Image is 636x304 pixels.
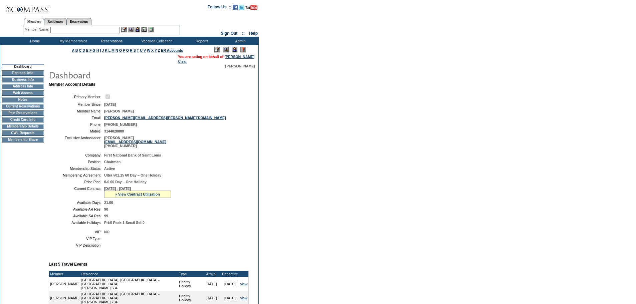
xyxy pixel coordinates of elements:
a: X [151,48,154,52]
img: b_calculator.gif [148,27,154,32]
img: Subscribe to our YouTube Channel [245,5,257,10]
a: J [102,48,104,52]
td: Member [49,271,80,277]
td: Membership Share [2,137,44,142]
td: Mobile: [51,129,101,133]
td: VIP Type: [51,237,101,241]
td: Member Since: [51,102,101,106]
a: G [92,48,95,52]
img: Impersonate [135,27,140,32]
span: :: [242,31,245,36]
span: [PHONE_NUMBER] [104,122,137,126]
a: D [82,48,85,52]
td: [DATE] [221,277,239,291]
a: Subscribe to our YouTube Channel [245,7,257,11]
span: [PERSON_NAME] [225,64,255,68]
a: H [96,48,99,52]
td: Admin [220,37,259,45]
td: Personal Info [2,70,44,76]
span: [PERSON_NAME] [104,109,134,113]
td: Position: [51,160,101,164]
td: Residence [80,271,178,277]
td: Available AR Res: [51,207,101,211]
td: [GEOGRAPHIC_DATA], [GEOGRAPHIC_DATA] - [GEOGRAPHIC_DATA] [PERSON_NAME] 604 [80,277,178,291]
span: NO [104,230,110,234]
a: Z [158,48,160,52]
td: Departure [221,271,239,277]
a: [PERSON_NAME] [225,55,254,59]
span: Active [104,167,115,171]
td: Reservations [92,37,130,45]
a: S [134,48,136,52]
span: 21.00 [104,201,113,205]
a: C [79,48,81,52]
td: Membership Status: [51,167,101,171]
td: Notes [2,97,44,102]
a: Y [155,48,157,52]
td: Credit Card Info [2,117,44,122]
td: Membership Details [2,124,44,129]
td: Available SA Res: [51,214,101,218]
a: R [130,48,133,52]
a: K [105,48,108,52]
a: [EMAIL_ADDRESS][DOMAIN_NAME] [104,140,166,144]
td: Address Info [2,84,44,89]
td: Arrival [202,271,221,277]
img: View [128,27,134,32]
td: [DATE] [202,277,221,291]
td: VIP Description: [51,243,101,247]
td: Current Contract: [51,187,101,198]
a: Clear [178,59,187,63]
img: pgTtlDashboard.gif [48,68,182,81]
td: VIP: [51,230,101,234]
a: T [137,48,139,52]
a: E [86,48,88,52]
img: b_edit.gif [121,27,127,32]
a: [PERSON_NAME][EMAIL_ADDRESS][PERSON_NAME][DOMAIN_NAME] [104,116,226,120]
a: Become our fan on Facebook [233,7,238,11]
td: Available Holidays: [51,221,101,225]
b: Last 5 Travel Events [49,262,87,267]
td: Follow Us :: [208,4,231,12]
td: Member Name: [51,109,101,113]
td: Price Plan: [51,180,101,184]
a: Reservations [66,18,91,25]
span: Ultra v01.15 60 Day – One Holiday [104,173,161,177]
a: F [89,48,92,52]
a: Members [24,18,44,25]
img: Become our fan on Facebook [233,5,238,10]
td: Reports [182,37,220,45]
img: View Mode [223,47,229,52]
a: Follow us on Twitter [239,7,244,11]
div: Member Name: [25,27,50,32]
a: Sign Out [221,31,237,36]
a: V [144,48,146,52]
span: [DATE] - [DATE] [104,187,131,191]
a: » View Contract Utilization [115,192,160,196]
span: You are acting on behalf of: [178,55,254,59]
td: My Memberships [53,37,92,45]
a: A [72,48,74,52]
a: W [147,48,150,52]
a: Help [249,31,258,36]
img: Impersonate [232,47,237,52]
td: Type [178,271,202,277]
a: U [140,48,143,52]
img: Reservations [141,27,147,32]
td: CWL Requests [2,130,44,136]
span: 3144028888 [104,129,124,133]
span: 99 [104,214,108,218]
span: 90 [104,207,108,211]
td: Web Access [2,90,44,96]
span: [PERSON_NAME] [PHONE_NUMBER] [104,136,166,148]
a: P [123,48,125,52]
td: Business Info [2,77,44,82]
td: Exclusive Ambassador: [51,136,101,148]
td: Home [15,37,53,45]
td: Current Reservations [2,104,44,109]
a: O [119,48,122,52]
td: [PERSON_NAME] [49,277,80,291]
td: Primary Member: [51,93,101,100]
a: ER Accounts [161,48,183,52]
td: Past Reservations [2,110,44,116]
